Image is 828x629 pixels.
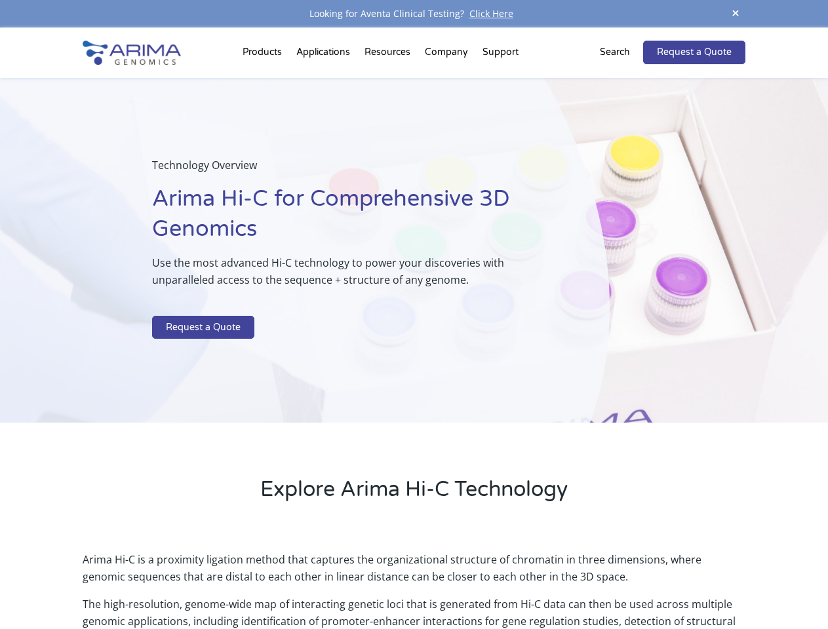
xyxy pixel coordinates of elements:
div: Looking for Aventa Clinical Testing? [83,5,745,22]
p: Arima Hi-C is a proximity ligation method that captures the organizational structure of chromatin... [83,551,745,596]
a: Request a Quote [643,41,745,64]
p: Use the most advanced Hi-C technology to power your discoveries with unparalleled access to the s... [152,254,543,299]
p: Search [600,44,630,61]
p: Technology Overview [152,157,543,184]
h1: Arima Hi-C for Comprehensive 3D Genomics [152,184,543,254]
a: Click Here [464,7,519,20]
h2: Explore Arima Hi-C Technology [83,475,745,514]
img: Arima-Genomics-logo [83,41,181,65]
a: Request a Quote [152,316,254,339]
